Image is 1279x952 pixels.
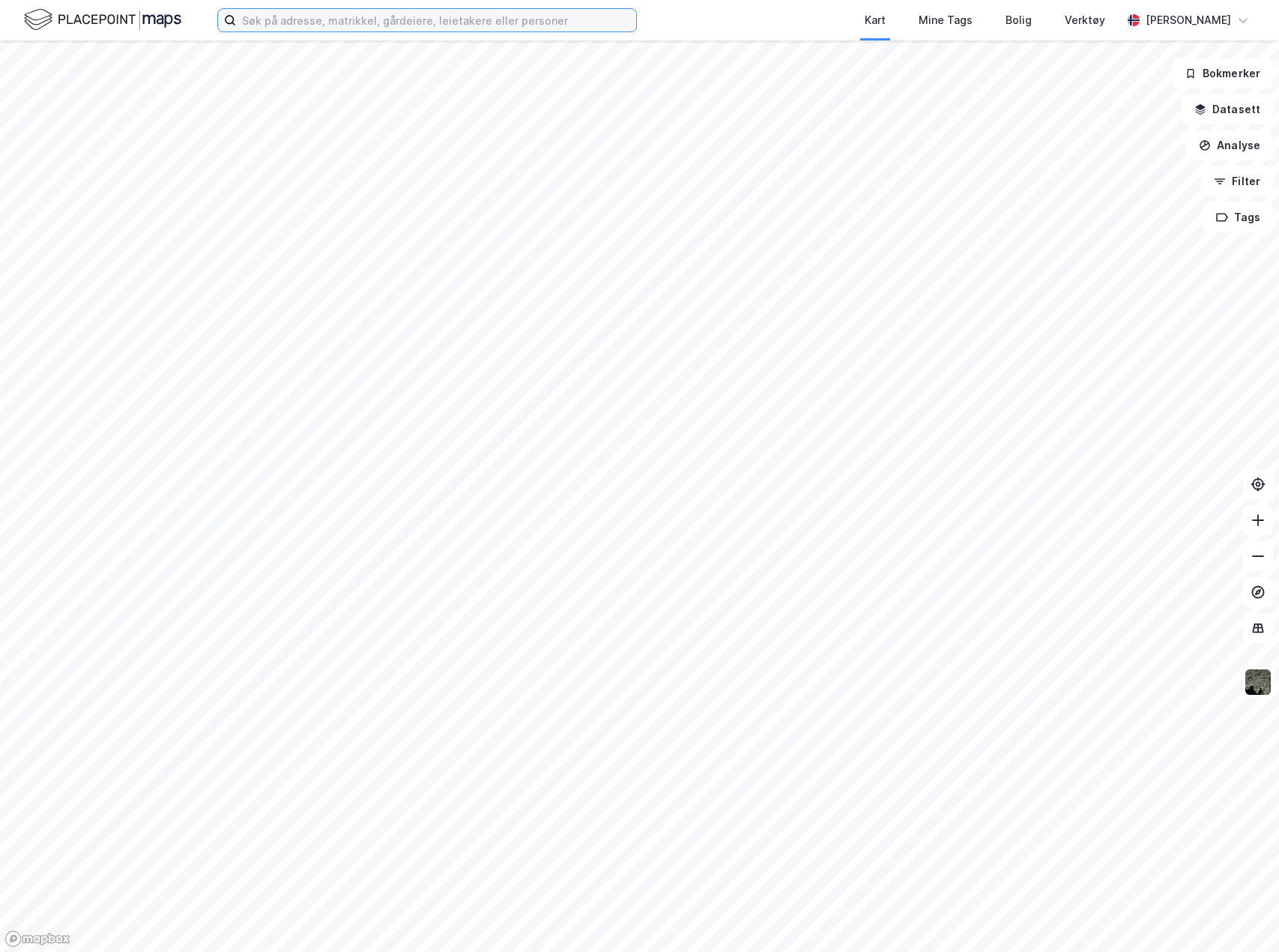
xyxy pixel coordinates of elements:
[1204,880,1279,952] iframe: Chat Widget
[236,9,636,31] input: Søk på adresse, matrikkel, gårdeiere, leietakere eller personer
[1146,11,1231,29] div: [PERSON_NAME]
[1006,11,1032,29] div: Bolig
[919,11,973,29] div: Mine Tags
[1065,11,1105,29] div: Verktøy
[24,7,181,33] img: logo.f888ab2527a4732fd821a326f86c7f29.svg
[865,11,886,29] div: Kart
